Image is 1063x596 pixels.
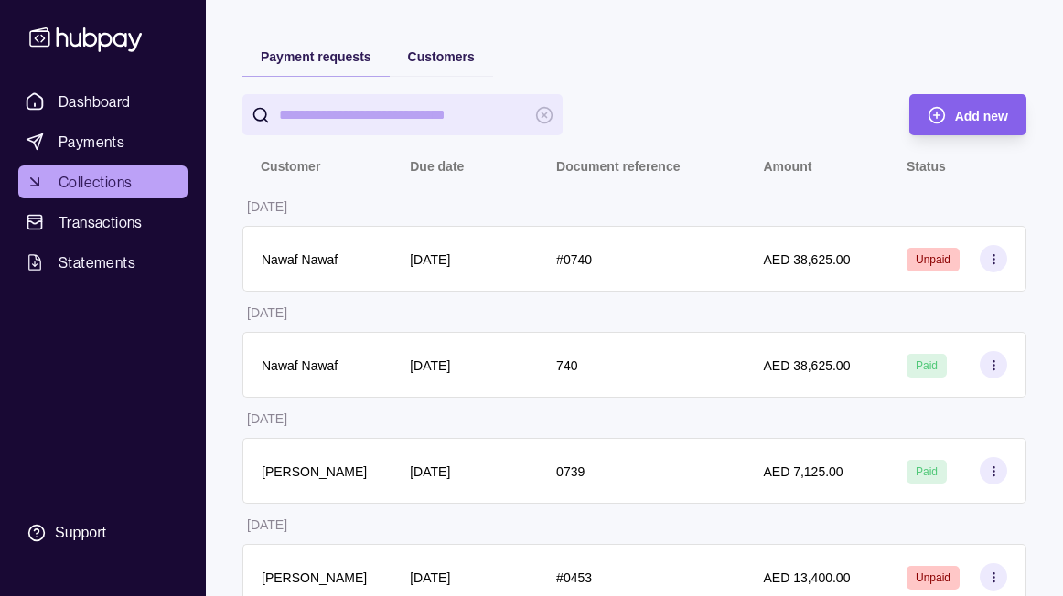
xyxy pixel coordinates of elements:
span: Paid [916,465,938,478]
a: Statements [18,246,188,279]
p: [DATE] [410,464,450,479]
a: Payments [18,125,188,158]
p: Amount [763,159,811,174]
p: AED 7,125.00 [763,464,843,479]
p: [DATE] [410,358,450,373]
span: Paid [916,359,938,372]
p: AED 38,625.00 [763,358,850,373]
p: [DATE] [247,517,287,532]
span: Statements [59,251,135,273]
p: [PERSON_NAME] [262,464,367,479]
p: AED 38,625.00 [763,252,850,267]
p: #0740 [556,252,592,267]
span: Customers [408,49,475,64]
p: 0739 [556,464,585,479]
p: [DATE] [247,305,287,320]
p: 740 [556,358,577,373]
span: Payments [59,131,124,153]
span: Collections [59,171,132,193]
span: Payment requests [261,49,371,64]
p: Status [907,159,946,174]
a: Support [18,514,188,552]
span: Unpaid [916,253,950,266]
span: Transactions [59,211,143,233]
p: [PERSON_NAME] [262,570,367,585]
p: Document reference [556,159,680,174]
span: Dashboard [59,90,131,112]
span: Add new [955,109,1008,123]
p: #0453 [556,570,592,585]
p: Customer [261,159,320,174]
div: Support [55,523,106,543]
a: Collections [18,165,188,198]
p: AED 13,400.00 [763,570,850,585]
p: [DATE] [247,411,287,426]
p: Nawaf Nawaf [262,358,338,373]
p: [DATE] [410,570,450,585]
button: Add new [909,94,1026,135]
a: Dashboard [18,85,188,118]
span: Unpaid [916,571,950,584]
p: [DATE] [410,252,450,267]
p: [DATE] [247,199,287,214]
p: Due date [410,159,464,174]
input: search [279,94,526,135]
a: Transactions [18,206,188,239]
p: Nawaf Nawaf [262,252,338,267]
